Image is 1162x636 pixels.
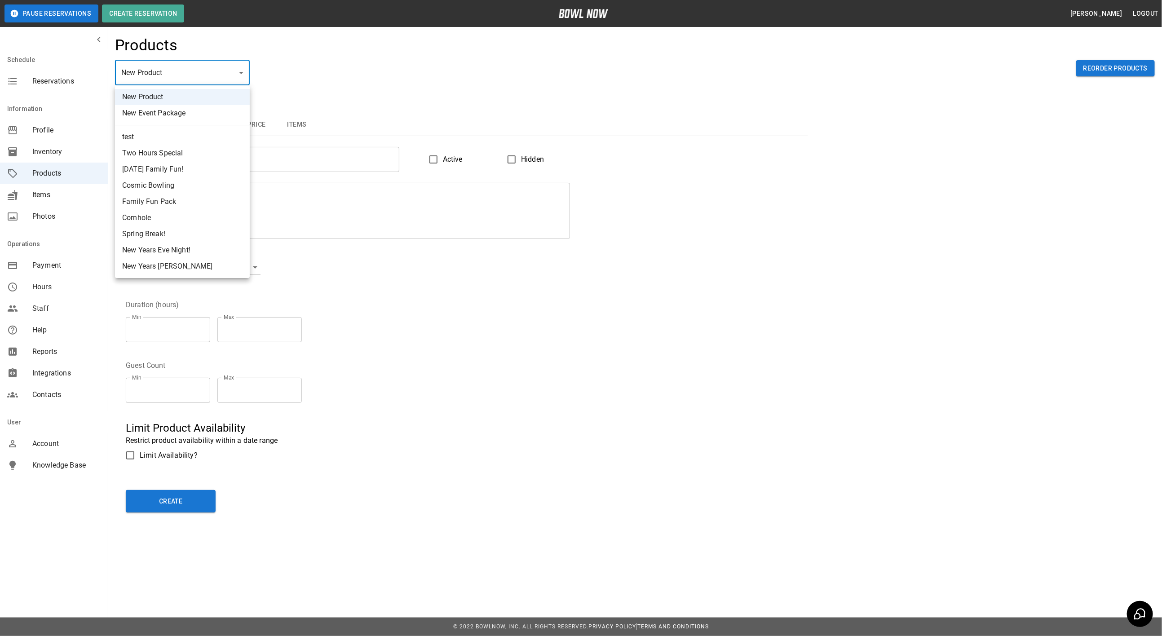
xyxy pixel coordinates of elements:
[115,194,250,210] li: Family Fun Pack
[115,161,250,177] li: [DATE] Family Fun!
[115,258,250,274] li: New Years [PERSON_NAME]
[115,177,250,194] li: Cosmic Bowling
[115,129,250,145] li: test
[115,210,250,226] li: Cornhole
[115,105,250,121] li: New Event Package
[115,145,250,161] li: Two Hours Special
[115,89,250,105] li: New Product
[115,242,250,258] li: New Years Eve Night!
[115,226,250,242] li: Spring Break!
